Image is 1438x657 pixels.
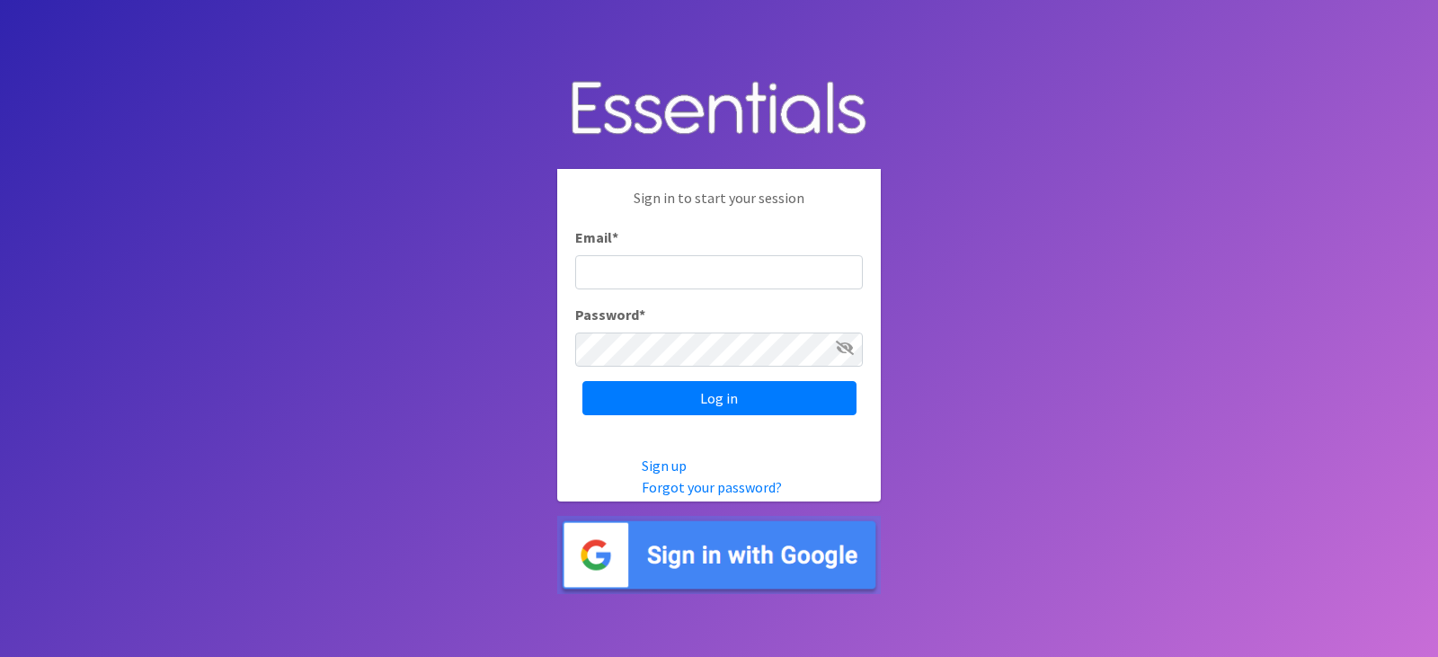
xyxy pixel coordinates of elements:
img: Sign in with Google [557,516,881,594]
a: Forgot your password? [642,478,782,496]
img: Human Essentials [557,63,881,155]
p: Sign in to start your session [575,187,863,226]
label: Password [575,304,645,325]
abbr: required [612,228,618,246]
label: Email [575,226,618,248]
input: Log in [582,381,857,415]
abbr: required [639,306,645,324]
a: Sign up [642,457,687,475]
